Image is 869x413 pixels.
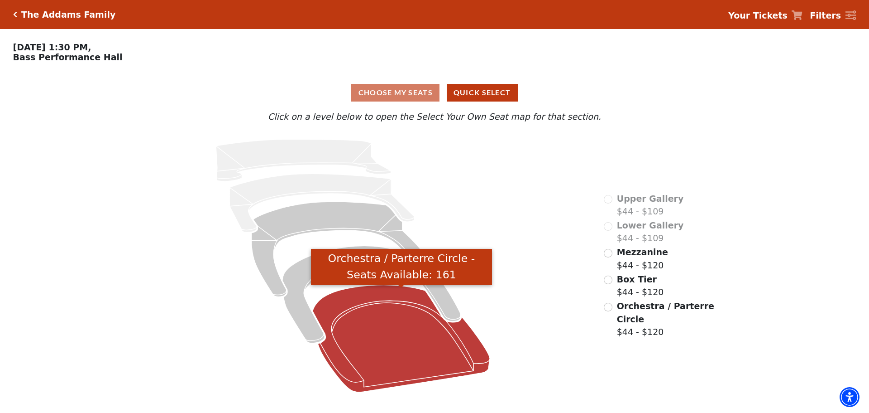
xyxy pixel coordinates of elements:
strong: Filters [810,10,841,20]
label: $44 - $120 [617,246,668,272]
path: Lower Gallery - Seats Available: 0 [230,174,415,233]
label: $44 - $120 [617,273,664,299]
span: Lower Gallery [617,220,684,230]
path: Upper Gallery - Seats Available: 0 [216,139,391,181]
a: Your Tickets [728,9,802,22]
label: $44 - $109 [617,192,684,218]
h5: The Addams Family [21,10,115,20]
span: Box Tier [617,274,657,284]
p: Click on a level below to open the Select Your Own Seat map for that section. [115,110,754,123]
span: Orchestra / Parterre Circle [617,301,714,324]
input: Orchestra / Parterre Circle$44 - $120 [604,303,612,311]
input: Box Tier$44 - $120 [604,276,612,284]
div: Orchestra / Parterre Circle - Seats Available: 161 [311,249,492,286]
strong: Your Tickets [728,10,788,20]
label: $44 - $109 [617,219,684,245]
label: $44 - $120 [617,300,716,339]
span: Mezzanine [617,247,668,257]
a: Filters [810,9,856,22]
a: Click here to go back to filters [13,11,17,18]
span: Upper Gallery [617,194,684,204]
div: Accessibility Menu [840,387,859,407]
path: Orchestra / Parterre Circle - Seats Available: 161 [313,285,490,392]
button: Quick Select [447,84,518,102]
input: Mezzanine$44 - $120 [604,249,612,258]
